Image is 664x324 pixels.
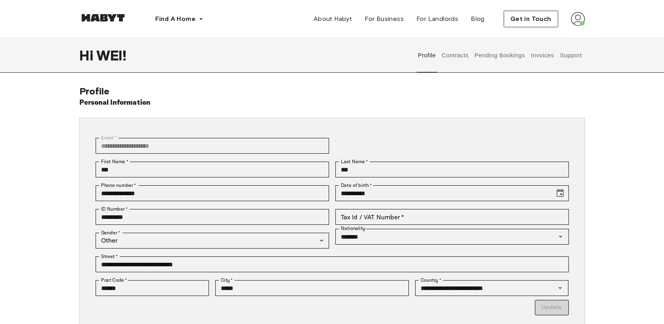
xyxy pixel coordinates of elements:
[341,158,368,165] label: Last Name
[571,12,585,26] img: avatar
[365,14,404,24] span: For Business
[96,138,329,154] div: You can't change your email address at the moment. Please reach out to customer support in case y...
[341,225,365,232] label: Nationality
[416,14,458,24] span: For Landlords
[79,14,127,22] img: Habyt
[96,233,329,249] div: Other
[465,11,491,27] a: Blog
[101,205,128,213] label: ID Number
[79,47,96,64] span: Hi
[101,253,118,260] label: Street
[510,14,551,24] span: Get in Touch
[415,38,585,73] div: user profile tabs
[79,97,151,108] h6: Personal Information
[307,11,358,27] a: About Habyt
[441,38,470,73] button: Contracts
[474,38,526,73] button: Pending Bookings
[79,85,110,97] span: Profile
[101,134,117,141] label: Email
[471,14,485,24] span: Blog
[421,277,441,284] label: Country
[314,14,352,24] span: About Habyt
[358,11,410,27] a: For Business
[101,182,136,189] label: Phone number
[555,283,566,294] button: Open
[341,182,372,189] label: Date of birth
[101,158,128,165] label: First Name
[221,277,233,284] label: City
[555,231,566,242] button: Open
[101,229,120,236] label: Gender
[149,11,210,27] button: Find A Home
[417,38,437,73] button: Profile
[101,277,127,284] label: Post Code
[530,38,555,73] button: Invoices
[96,47,127,64] span: WEI !
[552,185,568,201] button: Choose date, selected date is Sep 24, 1990
[504,11,558,27] button: Get in Touch
[410,11,465,27] a: For Landlords
[559,38,583,73] button: Support
[155,14,196,24] span: Find A Home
